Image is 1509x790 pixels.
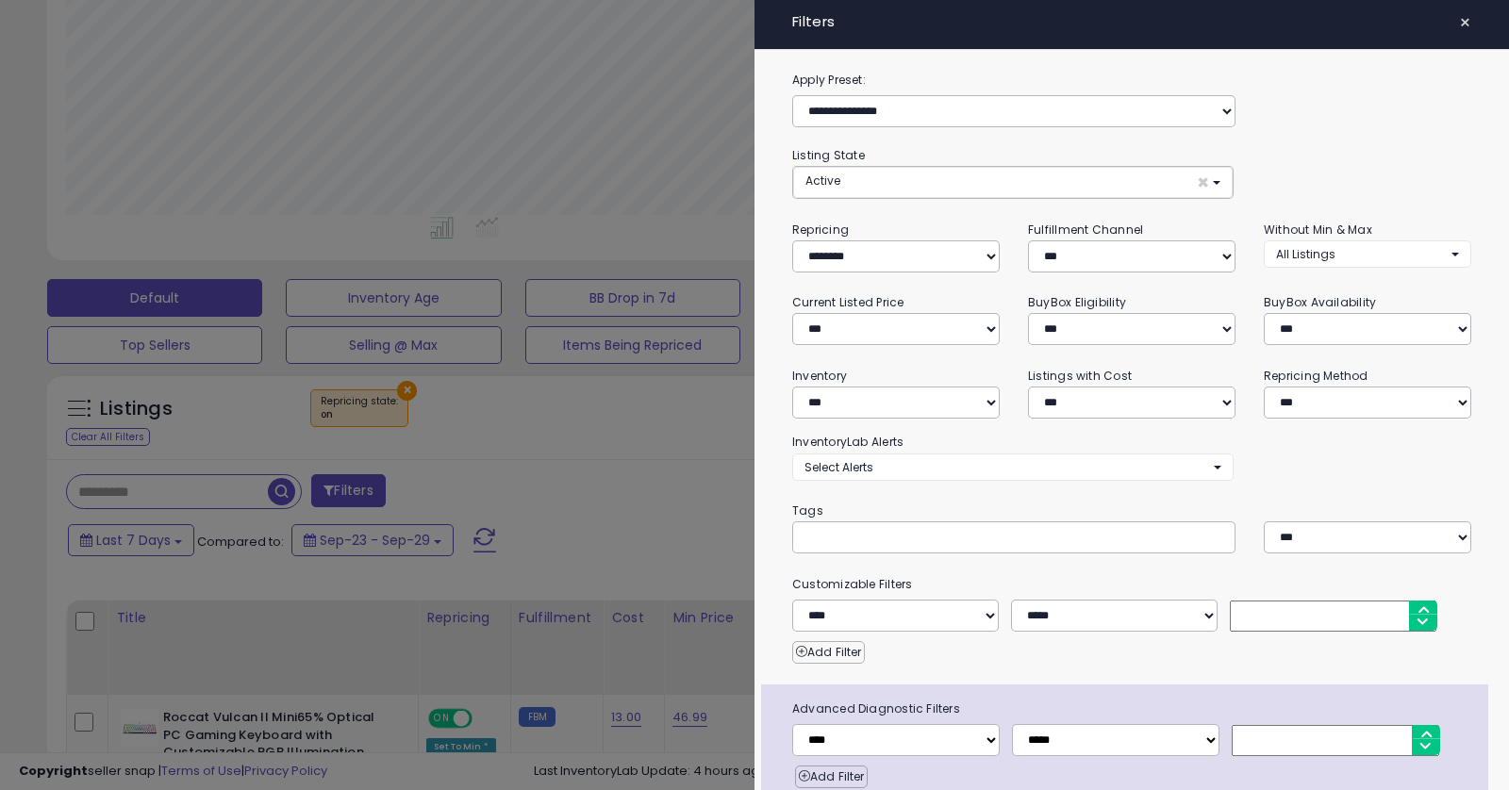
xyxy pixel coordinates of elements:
small: InventoryLab Alerts [792,434,904,450]
small: Listings with Cost [1028,368,1132,384]
small: Customizable Filters [778,574,1485,595]
button: × [1451,9,1479,36]
small: Without Min & Max [1264,222,1372,238]
button: Add Filter [795,765,868,788]
small: Listing State [792,147,865,163]
button: All Listings [1264,240,1471,268]
span: × [1459,9,1471,36]
small: Repricing [792,222,849,238]
span: All Listings [1276,246,1335,262]
small: BuyBox Eligibility [1028,294,1126,310]
label: Apply Preset: [778,70,1485,91]
span: Active [805,173,840,189]
small: Inventory [792,368,847,384]
small: BuyBox Availability [1264,294,1376,310]
small: Fulfillment Channel [1028,222,1143,238]
span: × [1197,173,1209,192]
span: Advanced Diagnostic Filters [778,699,1488,719]
span: Select Alerts [804,459,873,475]
small: Tags [778,501,1485,521]
button: Select Alerts [792,453,1234,481]
button: Add Filter [792,641,865,664]
h4: Filters [792,14,1471,30]
small: Repricing Method [1264,368,1368,384]
button: Active × [793,167,1233,198]
small: Current Listed Price [792,294,904,310]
